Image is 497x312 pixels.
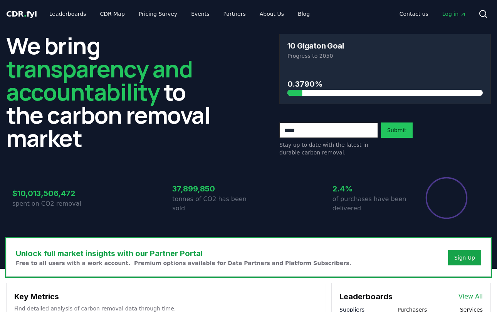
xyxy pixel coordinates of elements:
a: Partners [217,7,252,21]
h3: 0.3790% [287,78,483,90]
h3: Leaderboards [339,291,393,302]
span: Log in [442,10,466,18]
nav: Main [393,7,472,21]
div: Percentage of sales delivered [425,176,468,220]
p: of purchases have been delivered [332,195,409,213]
a: Log in [436,7,472,21]
nav: Main [43,7,316,21]
a: Pricing Survey [133,7,183,21]
a: Contact us [393,7,435,21]
h3: Unlock full market insights with our Partner Portal [16,248,351,259]
span: CDR fyi [6,9,37,18]
p: Stay up to date with the latest in durable carbon removal. [279,141,378,156]
button: Sign Up [448,250,481,265]
h2: We bring to the carbon removal market [6,34,218,149]
p: Progress to 2050 [287,52,483,60]
span: transparency and accountability [6,53,192,107]
a: View All [458,292,483,301]
h3: 2.4% [332,183,409,195]
a: CDR Map [94,7,131,21]
h3: 10 Gigaton Goal [287,42,344,50]
h3: 37,899,850 [172,183,248,195]
a: Leaderboards [43,7,92,21]
p: spent on CO2 removal [12,199,89,208]
h3: $10,013,506,472 [12,188,89,199]
a: CDR.fyi [6,8,37,19]
p: Free to all users with a work account. Premium options available for Data Partners and Platform S... [16,259,351,267]
button: Submit [381,122,413,138]
span: . [24,9,27,18]
a: Events [185,7,215,21]
h3: Key Metrics [14,291,317,302]
a: About Us [254,7,290,21]
a: Blog [292,7,316,21]
p: tonnes of CO2 has been sold [172,195,248,213]
a: Sign Up [454,254,475,262]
